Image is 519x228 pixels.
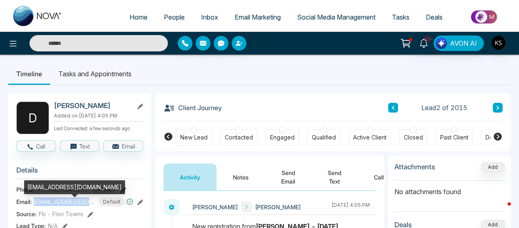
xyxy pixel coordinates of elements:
[481,162,505,172] button: Add
[164,13,185,21] span: People
[492,36,506,50] img: User Avatar
[235,13,281,21] span: Email Marketing
[130,13,148,21] span: Home
[99,197,125,206] span: Default
[226,9,289,25] a: Email Marketing
[103,140,143,152] button: Email
[50,63,140,85] li: Tasks and Appointments
[180,133,208,142] div: New Lead
[54,102,130,110] h2: [PERSON_NAME]
[418,9,451,25] a: Deals
[270,133,295,142] div: Engaged
[13,6,62,26] img: Nova CRM Logo
[54,123,143,132] p: Last Connected: a few seconds ago
[481,163,505,170] span: Add
[289,9,384,25] a: Social Media Management
[8,63,50,85] li: Timeline
[404,133,423,142] div: Closed
[331,201,370,212] div: [DATE] 4:05 PM
[225,133,253,142] div: Contacted
[394,181,505,197] p: No attachments found
[491,200,511,220] iframe: Intercom live chat
[193,9,226,25] a: Inbox
[455,8,514,26] img: Market-place.gif
[440,133,468,142] div: Past Client
[421,103,468,113] span: Lead 2 of 2015
[312,133,336,142] div: Qualified
[24,180,125,194] div: [EMAIL_ADDRESS][DOMAIN_NAME]
[16,197,32,206] span: Email:
[39,210,83,218] span: Fb - Flori Towns
[16,166,143,179] h3: Details
[34,197,95,206] span: [EMAIL_ADDRESS][DOMAIN_NAME]
[163,102,222,114] h3: Client Journey
[60,140,100,152] button: Text
[16,210,37,218] span: Source:
[16,140,56,152] button: Call
[255,203,301,211] span: [PERSON_NAME]
[450,38,477,48] span: AVON AI
[436,38,447,49] img: Lead Flow
[384,9,418,25] a: Tasks
[156,9,193,25] a: People
[394,163,435,171] h3: Attachments
[353,133,387,142] div: Active Client
[424,35,431,43] span: 10+
[16,102,49,134] div: D
[217,164,265,190] button: Notes
[311,164,358,190] button: Send Text
[192,203,238,211] span: [PERSON_NAME]
[163,164,217,190] button: Activity
[358,164,400,190] button: Call
[434,35,484,51] button: AVON AI
[201,13,218,21] span: Inbox
[392,13,409,21] span: Tasks
[414,35,434,50] a: 10+
[54,112,143,120] p: Added on [DATE] 4:05 PM
[297,13,376,21] span: Social Media Management
[265,164,311,190] button: Send Email
[426,13,443,21] span: Deals
[121,9,156,25] a: Home
[16,185,35,194] span: Phone:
